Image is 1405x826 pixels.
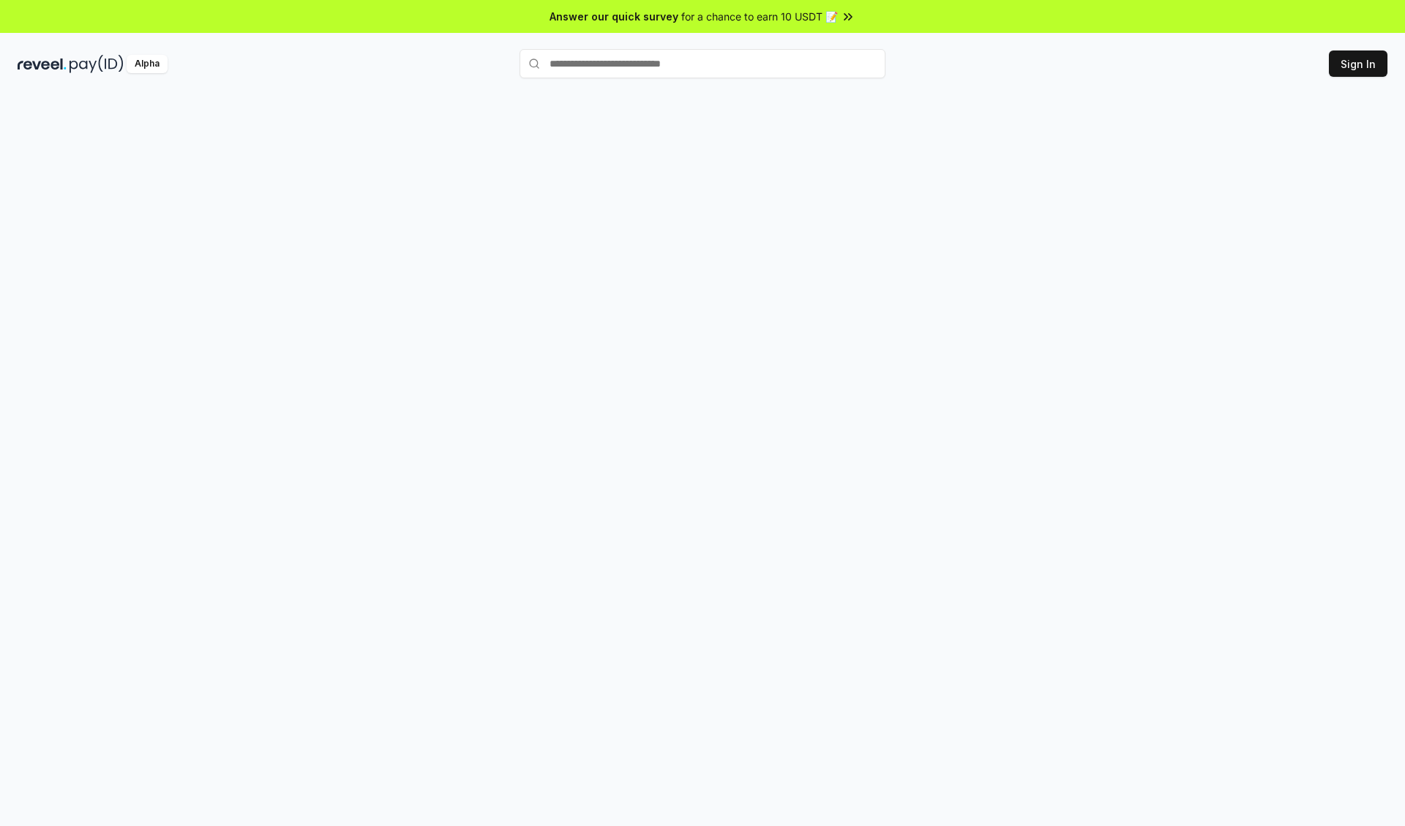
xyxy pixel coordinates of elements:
div: Alpha [127,55,168,73]
img: reveel_dark [18,55,67,73]
span: for a chance to earn 10 USDT 📝 [681,9,838,24]
span: Answer our quick survey [550,9,678,24]
button: Sign In [1329,50,1387,77]
img: pay_id [70,55,124,73]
